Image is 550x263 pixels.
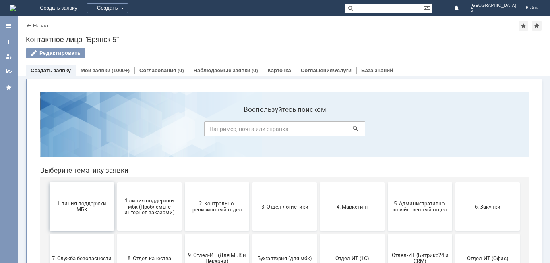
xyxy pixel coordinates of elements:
[83,97,148,145] button: 1 линия поддержки мбк (Проблемы с интернет-заказами)
[221,215,281,233] span: [PERSON_NAME]. Услуги ИТ для МБК (оформляет L1)
[301,67,352,73] a: Соглашения/Услуги
[16,97,80,145] button: 1 линия поддержки МБК
[471,8,516,13] span: 5
[16,200,80,248] button: Финансовый отдел
[87,3,128,13] div: Создать
[10,5,16,11] img: logo
[286,148,351,197] button: Отдел ИТ (1С)
[286,200,351,248] button: не актуален
[81,67,110,73] a: Мои заявки
[139,67,176,73] a: Согласования
[422,148,486,197] button: Отдел-ИТ (Офис)
[170,20,331,28] label: Воспользуйтесь поиском
[221,169,281,175] span: Бухгалтерия (для мбк)
[18,115,78,127] span: 1 линия поддержки МБК
[83,148,148,197] button: 8. Отдел качества
[10,5,16,11] a: Перейти на домашнюю страницу
[2,65,15,77] a: Мои согласования
[356,115,416,127] span: 5. Административно-хозяйственный отдел
[194,67,250,73] a: Наблюдаемые заявки
[289,169,348,175] span: Отдел ИТ (1С)
[86,169,145,175] span: 8. Отдел качества
[18,169,78,175] span: 7. Служба безопасности
[471,3,516,8] span: [GEOGRAPHIC_DATA]
[86,221,145,227] span: Франчайзинг
[33,23,48,29] a: Назад
[16,148,80,197] button: 7. Служба безопасности
[354,97,418,145] button: 5. Административно-хозяйственный отдел
[153,218,213,230] span: Это соглашение не активно!
[289,118,348,124] span: 4. Маркетинг
[153,167,213,179] span: 9. Отдел-ИТ (Для МБК и Пекарни)
[2,35,15,48] a: Создать заявку
[532,21,542,31] div: Сделать домашней страницей
[151,97,215,145] button: 2. Контрольно-ревизионный отдел
[178,67,184,73] div: (0)
[26,35,542,44] div: Контактное лицо "Брянск 5"
[112,67,130,73] div: (1000+)
[289,221,348,227] span: не актуален
[86,112,145,130] span: 1 линия поддержки мбк (Проблемы с интернет-заказами)
[153,115,213,127] span: 2. Контрольно-ревизионный отдел
[219,97,283,145] button: 3. Отдел логистики
[424,118,484,124] span: 6. Закупки
[268,67,291,73] a: Карточка
[18,221,78,227] span: Финансовый отдел
[519,21,528,31] div: Добавить в избранное
[422,97,486,145] button: 6. Закупки
[170,36,331,51] input: Например, почта или справка
[151,200,215,248] button: Это соглашение не активно!
[2,50,15,63] a: Мои заявки
[354,148,418,197] button: Отдел-ИТ (Битрикс24 и CRM)
[83,200,148,248] button: Франчайзинг
[356,167,416,179] span: Отдел-ИТ (Битрикс24 и CRM)
[221,118,281,124] span: 3. Отдел логистики
[286,97,351,145] button: 4. Маркетинг
[424,4,432,11] span: Расширенный поиск
[424,169,484,175] span: Отдел-ИТ (Офис)
[252,67,258,73] div: (0)
[361,67,393,73] a: База знаний
[31,67,71,73] a: Создать заявку
[6,81,495,89] header: Выберите тематику заявки
[151,148,215,197] button: 9. Отдел-ИТ (Для МБК и Пекарни)
[219,148,283,197] button: Бухгалтерия (для мбк)
[219,200,283,248] button: [PERSON_NAME]. Услуги ИТ для МБК (оформляет L1)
